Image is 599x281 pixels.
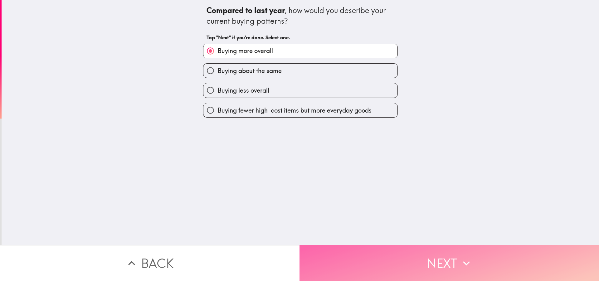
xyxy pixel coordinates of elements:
[299,245,599,281] button: Next
[217,46,273,55] span: Buying more overall
[217,86,269,95] span: Buying less overall
[217,66,282,75] span: Buying about the same
[207,6,285,15] b: Compared to last year
[217,106,372,115] span: Buying fewer high-cost items but more everyday goods
[203,64,397,78] button: Buying about the same
[203,83,397,97] button: Buying less overall
[203,44,397,58] button: Buying more overall
[207,34,394,41] h6: Tap "Next" if you're done. Select one.
[207,5,394,26] div: , how would you describe your current buying patterns?
[203,103,397,117] button: Buying fewer high-cost items but more everyday goods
